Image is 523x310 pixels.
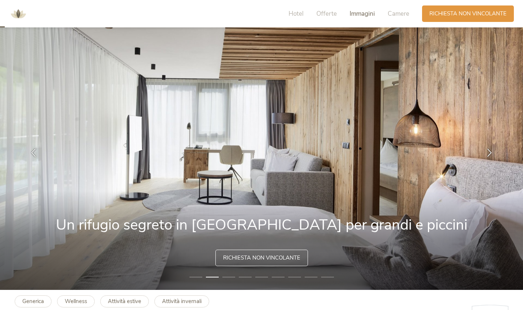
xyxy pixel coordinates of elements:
span: Immagini [350,10,375,18]
span: Hotel [289,10,304,18]
a: Generica [15,295,52,307]
span: Richiesta non vincolante [223,254,300,262]
a: Wellness [57,295,95,307]
span: Camere [388,10,409,18]
b: Attività estive [108,298,141,305]
b: Generica [22,298,44,305]
span: Richiesta non vincolante [429,10,507,18]
span: Offerte [316,10,337,18]
a: AMONTI & LUNARIS Wellnessresort [7,11,29,16]
b: Attività invernali [162,298,202,305]
a: Attività estive [100,295,149,307]
b: Wellness [65,298,87,305]
img: AMONTI & LUNARIS Wellnessresort [7,3,29,25]
a: Attività invernali [154,295,209,307]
